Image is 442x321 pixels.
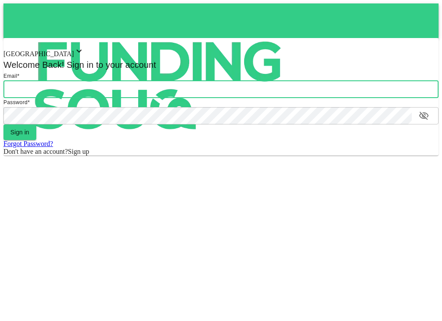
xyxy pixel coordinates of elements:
span: Welcome Back! [3,60,64,70]
span: Password [3,99,28,105]
span: Email [3,73,17,79]
button: Sign in [3,124,36,140]
span: Sign up [68,148,89,155]
input: password [3,107,412,124]
a: Forgot Password? [3,140,53,147]
a: logo [3,3,439,38]
div: [GEOGRAPHIC_DATA] [3,46,439,58]
img: logo [3,3,315,168]
span: Sign in to your account [64,60,156,70]
img: flag-sa.a70b16aaa9f75d82b88814f86d01402e.svg [3,38,11,46]
span: Don't have an account? [3,148,68,155]
input: email [3,81,439,98]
